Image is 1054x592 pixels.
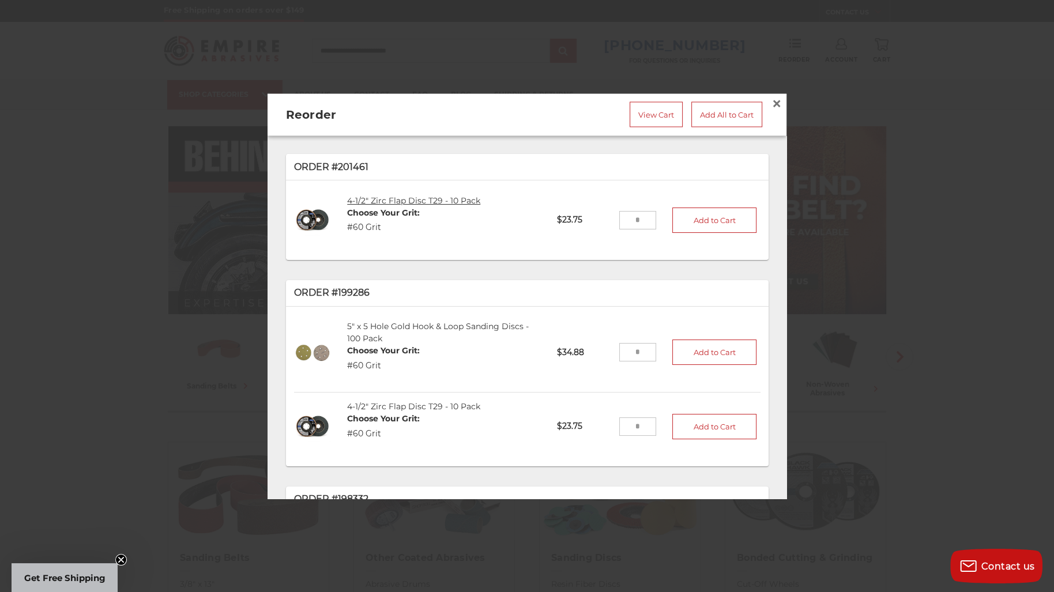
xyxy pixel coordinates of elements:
[950,549,1042,583] button: Contact us
[294,334,332,371] img: 5
[347,428,420,440] dd: #60 Grit
[672,413,756,439] button: Add to Cart
[294,160,761,174] p: Order #201461
[767,94,786,112] a: Close
[981,561,1035,572] span: Contact us
[347,345,420,357] dt: Choose Your Grit:
[549,206,619,234] p: $23.75
[549,338,619,366] p: $34.88
[630,101,683,127] a: View Cart
[12,563,118,592] div: Get Free ShippingClose teaser
[691,101,762,127] a: Add All to Cart
[347,206,420,218] dt: Choose Your Grit:
[24,572,106,583] span: Get Free Shipping
[771,92,782,114] span: ×
[294,492,761,506] p: Order #198332
[294,408,332,445] img: 4-1/2
[294,201,332,239] img: 4-1/2
[549,412,619,440] p: $23.75
[347,413,420,425] dt: Choose Your Grit:
[115,554,127,565] button: Close teaser
[347,360,420,372] dd: #60 Grit
[294,286,761,300] p: Order #199286
[672,207,756,232] button: Add to Cart
[672,340,756,365] button: Add to Cart
[286,105,476,123] h2: Reorder
[347,321,529,344] a: 5" x 5 Hole Gold Hook & Loop Sanding Discs - 100 Pack
[347,195,480,205] a: 4-1/2" Zirc Flap Disc T29 - 10 Pack
[347,401,480,412] a: 4-1/2" Zirc Flap Disc T29 - 10 Pack
[347,221,420,233] dd: #60 Grit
